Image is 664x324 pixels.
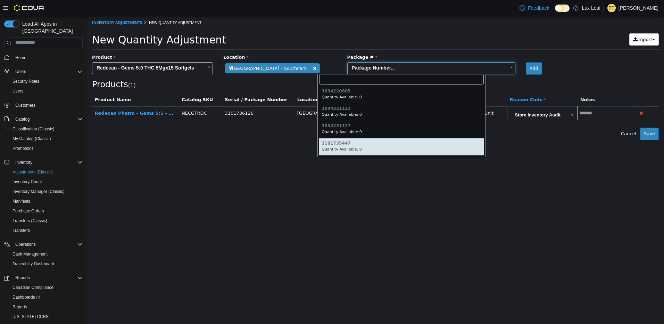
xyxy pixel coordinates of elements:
[517,1,552,15] a: Feedback
[13,136,51,141] span: My Catalog (Classic)
[1,157,85,167] button: Inventory
[10,217,83,225] span: Transfers (Classic)
[13,67,29,76] button: Users
[235,107,395,112] h6: 3094231127
[13,240,39,249] button: Operations
[7,302,85,312] button: Reports
[10,87,26,95] a: Users
[13,67,83,76] span: Users
[10,197,83,205] span: Manifests
[7,196,85,206] button: Manifests
[555,5,570,12] input: Dark Mode
[10,187,83,196] span: Inventory Manager (Classic)
[10,283,56,292] a: Canadian Compliance
[10,250,83,258] span: Cash Management
[10,283,83,292] span: Canadian Compliance
[15,160,32,165] span: Inventory
[13,251,48,257] span: Cash Management
[10,260,83,268] span: Traceabilty Dashboard
[607,4,616,12] div: Dustin Desnoyer
[7,206,85,216] button: Purchase Orders
[1,100,85,110] button: Customers
[10,293,43,301] a: Dashboards
[10,303,30,311] a: Reports
[10,207,83,215] span: Purchase Orders
[235,131,275,135] small: Quantity Available: 8
[7,187,85,196] button: Inventory Manager (Classic)
[10,197,33,205] a: Manifests
[1,240,85,249] button: Operations
[14,5,45,11] img: Cova
[13,285,53,290] span: Canadian Compliance
[7,226,85,235] button: Transfers
[528,5,549,11] span: Feedback
[13,115,32,123] button: Catalog
[7,167,85,177] button: Adjustments (Classic)
[10,87,83,95] span: Users
[10,144,83,153] span: Promotions
[235,73,395,77] h6: 3094220805
[7,76,85,86] button: Security Roles
[13,126,55,132] span: Classification (Classic)
[7,216,85,226] button: Transfers (Classic)
[1,273,85,283] button: Reports
[13,88,23,94] span: Users
[15,103,35,108] span: Customers
[7,259,85,269] button: Traceabilty Dashboard
[1,114,85,124] button: Catalog
[235,113,275,118] small: Quantity Available: 0
[13,79,39,84] span: Security Roles
[10,77,42,86] a: Security Roles
[13,274,33,282] button: Reports
[15,275,30,281] span: Reports
[13,179,42,185] span: Inventory Count
[10,207,47,215] a: Purchase Orders
[13,146,34,151] span: Promotions
[13,228,30,233] span: Transfers
[13,208,44,214] span: Purchase Orders
[10,293,83,301] span: Dashboards
[235,125,395,129] h6: 3101735447
[10,187,67,196] a: Inventory Manager (Classic)
[13,314,49,319] span: [US_STATE] CCRS
[10,125,83,133] span: Classification (Classic)
[1,52,85,63] button: Home
[13,218,47,224] span: Transfers (Classic)
[13,115,83,123] span: Catalog
[7,144,85,153] button: Promotions
[7,124,85,134] button: Classification (Classic)
[10,125,57,133] a: Classification (Classic)
[10,226,33,235] a: Transfers
[10,250,50,258] a: Cash Management
[1,67,85,76] button: Users
[10,313,83,321] span: Washington CCRS
[10,313,51,321] a: [US_STATE] CCRS
[13,304,27,310] span: Reports
[13,199,30,204] span: Manifests
[7,292,85,302] a: Dashboards
[15,116,30,122] span: Catalog
[13,158,35,167] button: Inventory
[235,79,275,83] small: Quantity Available: 0
[13,54,29,62] a: Home
[10,178,83,186] span: Inventory Count
[582,4,601,12] p: Lux Leaf
[608,4,614,12] span: DD
[13,274,83,282] span: Reports
[13,169,53,175] span: Adjustments (Classic)
[7,177,85,187] button: Inventory Count
[7,134,85,144] button: My Catalog (Classic)
[13,101,38,110] a: Customers
[7,312,85,322] button: [US_STATE] CCRS
[10,77,83,86] span: Security Roles
[235,96,275,100] small: Quantity Available: 0
[10,168,56,176] a: Adjustments (Classic)
[603,4,605,12] p: |
[10,135,83,143] span: My Catalog (Classic)
[10,178,45,186] a: Inventory Count
[19,21,83,34] span: Load All Apps in [GEOGRAPHIC_DATA]
[235,90,395,95] h6: 3094221122
[10,260,57,268] a: Traceabilty Dashboard
[10,226,83,235] span: Transfers
[10,217,50,225] a: Transfers (Classic)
